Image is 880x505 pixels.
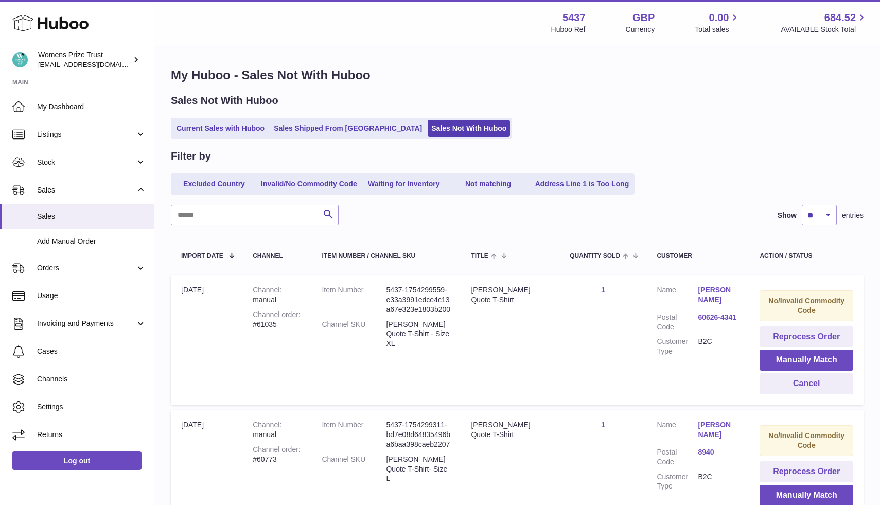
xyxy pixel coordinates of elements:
[657,337,698,356] dt: Customer Type
[12,52,28,67] img: info@womensprizeforfiction.co.uk
[447,176,530,193] a: Not matching
[698,337,739,356] dd: B2C
[698,447,739,457] a: 8940
[386,420,450,449] dd: 5437-1754299311-bd7e08d64835496ba6baa398caeb2207
[37,402,146,412] span: Settings
[37,237,146,247] span: Add Manual Order
[698,420,739,440] a: [PERSON_NAME]
[695,25,741,34] span: Total sales
[698,472,739,492] dd: B2C
[768,431,844,449] strong: No/Invalid Commodity Code
[695,11,741,34] a: 0.00 Total sales
[37,374,146,384] span: Channels
[37,158,135,167] span: Stock
[657,312,698,332] dt: Postal Code
[386,455,450,484] dd: [PERSON_NAME] Quote T-Shirt- Size L
[270,120,426,137] a: Sales Shipped From [GEOGRAPHIC_DATA]
[824,11,856,25] span: 684.52
[37,430,146,440] span: Returns
[760,461,853,482] button: Reprocess Order
[601,286,605,294] a: 1
[760,326,853,347] button: Reprocess Order
[253,310,301,329] div: #61035
[253,310,301,319] strong: Channel order
[601,421,605,429] a: 1
[768,297,844,315] strong: No/Invalid Commodity Code
[781,11,868,34] a: 684.52 AVAILABLE Stock Total
[38,60,151,68] span: [EMAIL_ADDRESS][DOMAIN_NAME]
[38,50,131,69] div: Womens Prize Trust
[322,253,450,259] div: Item Number / Channel SKU
[709,11,729,25] span: 0.00
[37,185,135,195] span: Sales
[428,120,510,137] a: Sales Not With Huboo
[173,176,255,193] a: Excluded Country
[171,94,278,108] h2: Sales Not With Huboo
[842,211,864,220] span: entries
[37,291,146,301] span: Usage
[386,285,450,315] dd: 5437-1754299559-e33a3991edce4c13a67e323e1803b200
[37,346,146,356] span: Cases
[171,67,864,83] h1: My Huboo - Sales Not With Huboo
[698,312,739,322] a: 60626-4341
[253,286,281,294] strong: Channel
[37,319,135,328] span: Invoicing and Payments
[760,253,853,259] div: Action / Status
[37,102,146,112] span: My Dashboard
[632,11,655,25] strong: GBP
[253,421,281,429] strong: Channel
[626,25,655,34] div: Currency
[173,120,268,137] a: Current Sales with Huboo
[570,253,620,259] span: Quantity Sold
[532,176,633,193] a: Address Line 1 is Too Long
[37,263,135,273] span: Orders
[253,253,301,259] div: Channel
[778,211,797,220] label: Show
[322,285,386,315] dt: Item Number
[322,420,386,449] dt: Item Number
[363,176,445,193] a: Waiting for Inventory
[253,445,301,464] div: #60773
[657,472,698,492] dt: Customer Type
[657,285,698,307] dt: Name
[471,420,549,440] div: [PERSON_NAME] Quote T-Shirt
[471,253,488,259] span: Title
[37,130,135,140] span: Listings
[657,447,698,467] dt: Postal Code
[171,275,242,405] td: [DATE]
[657,420,698,442] dt: Name
[386,320,450,349] dd: [PERSON_NAME] Quote T-Shirt - Size XL
[471,285,549,305] div: [PERSON_NAME] Quote T-Shirt
[37,212,146,221] span: Sales
[253,285,301,305] div: manual
[253,445,301,454] strong: Channel order
[12,451,142,470] a: Log out
[781,25,868,34] span: AVAILABLE Stock Total
[322,455,386,484] dt: Channel SKU
[257,176,361,193] a: Invalid/No Commodity Code
[171,149,211,163] h2: Filter by
[181,253,223,259] span: Import date
[551,25,586,34] div: Huboo Ref
[562,11,586,25] strong: 5437
[322,320,386,349] dt: Channel SKU
[760,350,853,371] button: Manually Match
[253,420,301,440] div: manual
[698,285,739,305] a: [PERSON_NAME]
[657,253,739,259] div: Customer
[760,373,853,394] button: Cancel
